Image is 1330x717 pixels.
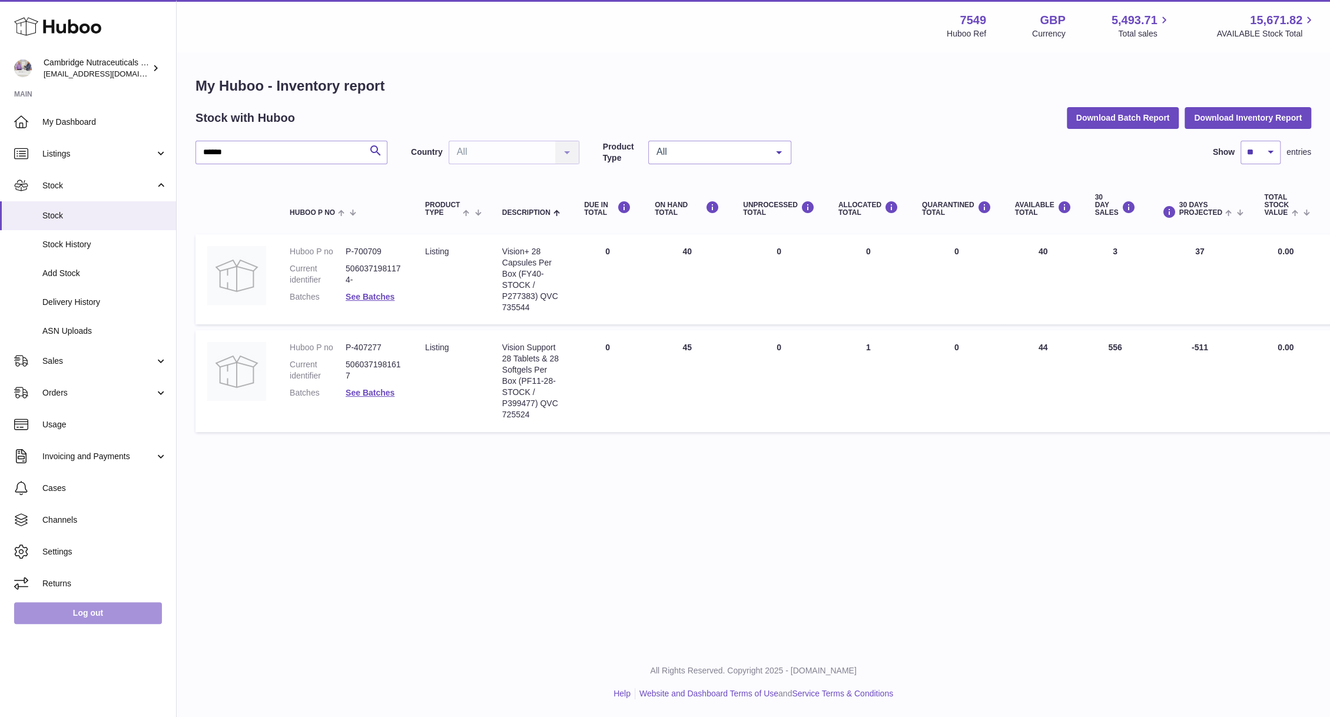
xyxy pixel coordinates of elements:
span: Channels [42,514,167,526]
img: product image [207,246,266,305]
span: Orders [42,387,155,399]
strong: 7549 [960,12,986,28]
span: Stock [42,210,167,221]
button: Download Batch Report [1067,107,1179,128]
span: listing [425,343,449,352]
span: Cases [42,483,167,494]
td: 40 [643,234,731,324]
span: 30 DAYS PROJECTED [1179,201,1222,217]
div: UNPROCESSED Total [743,201,815,217]
dd: 5060371981617 [346,359,402,381]
td: 37 [1147,234,1252,324]
td: 0 [731,234,827,324]
div: 30 DAY SALES [1094,194,1135,217]
div: Vision Support 28 Tablets & 28 Softgels Per Box (PF11-28-STOCK / P399477) QVC 725524 [502,342,560,420]
td: -511 [1147,330,1252,431]
div: Cambridge Nutraceuticals Ltd [44,57,150,79]
div: QUARANTINED Total [922,201,991,217]
p: All Rights Reserved. Copyright 2025 - [DOMAIN_NAME] [186,665,1321,676]
dt: Batches [290,291,346,303]
label: Show [1213,147,1235,158]
td: 44 [1003,330,1083,431]
span: 5,493.71 [1112,12,1157,28]
span: Invoicing and Payments [42,451,155,462]
span: 0 [954,247,959,256]
li: and [635,688,893,699]
span: All [654,146,767,158]
td: 0 [572,234,643,324]
span: 0.00 [1278,247,1293,256]
a: 15,671.82 AVAILABLE Stock Total [1216,12,1316,39]
label: Product Type [603,141,642,164]
span: My Dashboard [42,117,167,128]
span: [EMAIL_ADDRESS][DOMAIN_NAME] [44,69,173,78]
span: Settings [42,546,167,557]
div: Vision+ 28 Capsules Per Box (FY40-STOCK / P277383) QVC 735544 [502,246,560,313]
span: Huboo P no [290,209,335,217]
span: Description [502,209,550,217]
span: Add Stock [42,268,167,279]
img: qvc@camnutra.com [14,59,32,77]
a: Website and Dashboard Terms of Use [639,689,778,698]
span: entries [1286,147,1311,158]
td: 556 [1083,330,1147,431]
span: Sales [42,356,155,367]
div: ALLOCATED Total [838,201,898,217]
div: ON HAND Total [655,201,719,217]
td: 1 [827,330,910,431]
td: 0 [827,234,910,324]
a: See Batches [346,292,394,301]
dd: P-407277 [346,342,402,353]
td: 40 [1003,234,1083,324]
span: 0 [954,343,959,352]
span: 0.00 [1278,343,1293,352]
dt: Current identifier [290,263,346,286]
span: 15,671.82 [1250,12,1302,28]
span: Listings [42,148,155,160]
label: Country [411,147,443,158]
dt: Huboo P no [290,246,346,257]
dt: Batches [290,387,346,399]
span: Total sales [1118,28,1170,39]
span: Delivery History [42,297,167,308]
td: 45 [643,330,731,431]
span: Stock [42,180,155,191]
div: AVAILABLE Total [1015,201,1072,217]
dt: Current identifier [290,359,346,381]
a: Service Terms & Conditions [792,689,893,698]
span: Total stock value [1264,194,1289,217]
span: listing [425,247,449,256]
span: Returns [42,578,167,589]
a: Help [613,689,631,698]
span: Usage [42,419,167,430]
span: AVAILABLE Stock Total [1216,28,1316,39]
img: product image [207,342,266,401]
h2: Stock with Huboo [195,110,295,126]
a: See Batches [346,388,394,397]
dd: 5060371981174- [346,263,402,286]
a: 5,493.71 Total sales [1112,12,1171,39]
div: DUE IN TOTAL [584,201,631,217]
button: Download Inventory Report [1185,107,1311,128]
a: Log out [14,602,162,623]
span: ASN Uploads [42,326,167,337]
td: 3 [1083,234,1147,324]
td: 0 [572,330,643,431]
td: 0 [731,330,827,431]
span: Product Type [425,201,460,217]
div: Currency [1032,28,1066,39]
div: Huboo Ref [947,28,986,39]
dt: Huboo P no [290,342,346,353]
dd: P-700709 [346,246,402,257]
strong: GBP [1040,12,1065,28]
span: Stock History [42,239,167,250]
h1: My Huboo - Inventory report [195,77,1311,95]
